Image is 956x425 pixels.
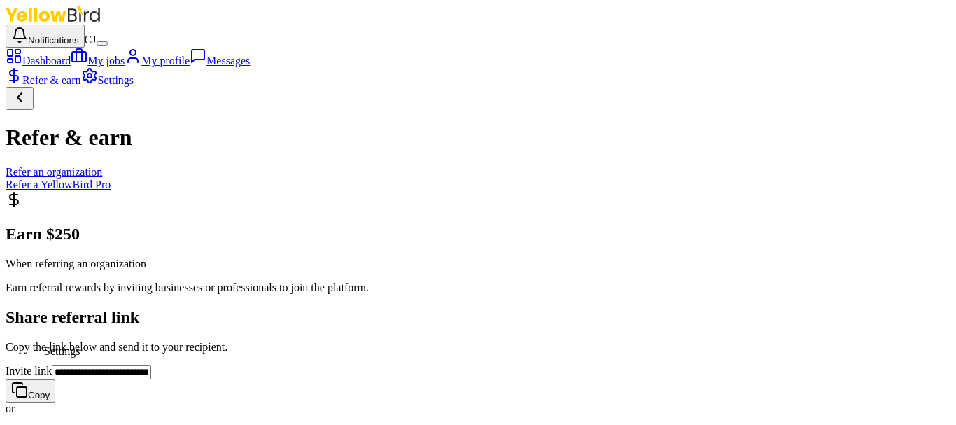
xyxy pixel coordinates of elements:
[6,308,950,327] h2: Share referral link
[81,74,134,86] a: Settings
[125,55,190,67] a: My profile
[190,55,250,67] a: Messages
[71,55,125,67] a: My jobs
[6,281,950,294] p: Earn referral rewards by inviting businesses or professionals to join the platform.
[22,74,81,86] span: Refer & earn
[6,379,55,403] button: Copy
[141,55,190,67] span: My profile
[6,25,85,48] button: Notifications
[6,365,52,377] label: Invite link
[98,74,134,86] span: Settings
[6,179,111,190] a: Refer a YellowBird Pro
[6,258,950,270] p: When referring an organization
[6,225,950,244] h2: Earn
[87,55,125,67] span: My jobs
[6,403,15,414] span: or
[44,345,80,358] p: Settings
[6,341,950,354] p: Copy the link below and send it to your recipient.
[6,55,71,67] a: Dashboard
[22,55,71,67] span: Dashboard
[85,34,97,46] span: CJ
[6,74,81,86] a: Refer & earn
[6,125,950,151] h1: Refer & earn
[6,166,102,178] a: Refer an organization
[206,55,250,67] span: Messages
[46,225,80,243] span: $250
[28,35,79,46] span: Notifications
